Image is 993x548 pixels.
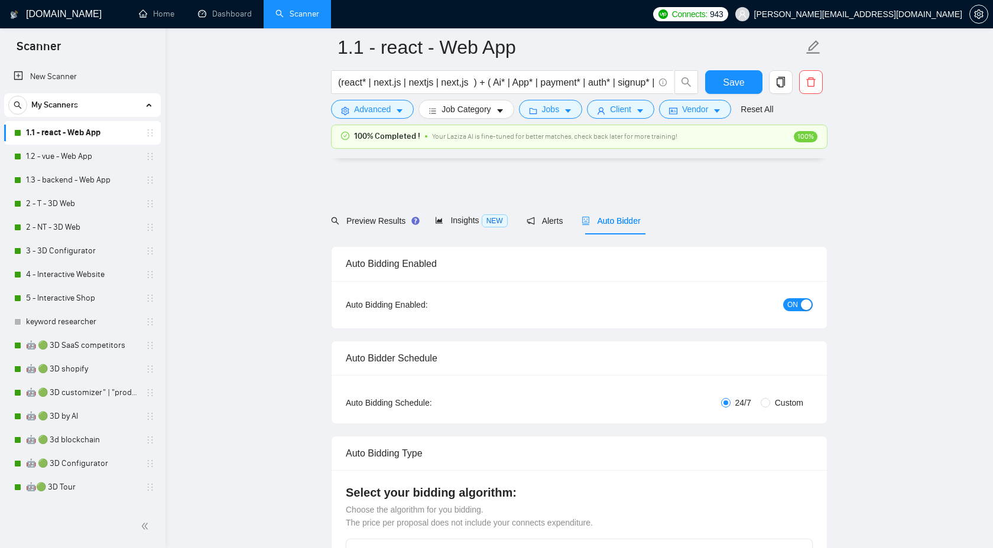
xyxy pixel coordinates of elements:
span: edit [806,40,821,55]
input: Scanner name... [338,32,803,62]
span: NEW [482,214,508,227]
span: holder [145,364,155,374]
span: caret-down [636,106,644,115]
button: barsJob Categorycaret-down [418,100,514,119]
a: Reset All [741,103,773,116]
button: userClientcaret-down [587,100,654,119]
span: holder [145,246,155,256]
span: Save [723,75,744,90]
div: Tooltip anchor [410,216,421,226]
span: Vendor [682,103,708,116]
span: Scanner [7,38,70,63]
a: searchScanner [275,9,319,19]
span: folder [529,106,537,115]
span: Job Category [442,103,491,116]
span: search [675,77,697,87]
button: folderJobscaret-down [519,100,583,119]
span: holder [145,412,155,421]
span: Insights [435,216,507,225]
a: 🤖🟢 3D Tour [26,475,138,499]
span: 100% [794,131,817,142]
button: Save [705,70,762,94]
span: caret-down [395,106,404,115]
span: setting [341,106,349,115]
span: My Scanners [31,93,78,117]
a: 1.2 - vue - Web App [26,145,138,168]
a: 4 - Interactive Website [26,263,138,286]
span: Alerts [527,216,563,226]
span: Preview Results [331,216,416,226]
div: Auto Bidding Enabled: [346,298,501,311]
span: area-chart [435,216,443,224]
span: holder [145,128,155,138]
span: caret-down [564,106,572,115]
span: holder [145,388,155,397]
a: 🤖 🟢 3d blockchain [26,428,138,452]
a: 2 - T - 3D Web [26,192,138,216]
span: Your Laziza AI is fine-tuned for better matches, check back later for more training! [432,132,677,141]
span: caret-down [496,106,504,115]
span: holder [145,270,155,279]
span: copy [770,77,792,87]
span: holder [145,341,155,350]
button: search [674,70,698,94]
iframe: Intercom live chat [953,508,981,536]
span: Choose the algorithm for you bidding. The price per proposal does not include your connects expen... [346,505,593,527]
span: Custom [770,396,808,409]
span: ON [787,298,798,311]
span: Connects: [672,8,708,21]
span: Auto Bidder [582,216,640,226]
span: 100% Completed ! [354,130,420,143]
a: New Scanner [14,65,151,89]
button: idcardVendorcaret-down [659,100,731,119]
div: Auto Bidding Enabled [346,247,813,280]
a: dashboardDashboard [198,9,252,19]
h4: Select your bidding algorithm: [346,484,813,501]
span: holder [145,175,155,185]
div: Auto Bidding Schedule: [346,396,501,409]
a: keyword researcher [26,310,138,334]
img: logo [10,5,18,24]
span: info-circle [659,79,667,86]
a: 1.3 - backend - Web App [26,168,138,192]
button: search [8,96,27,115]
a: 🤖 🟢 3D customizer" | "product customizer" [26,381,138,405]
span: notification [527,217,535,225]
span: holder [145,435,155,445]
span: caret-down [713,106,721,115]
a: 🤖🟢 3D interactive website [26,499,138,523]
span: holder [145,317,155,327]
a: 🤖 🟢 3D shopify [26,357,138,381]
button: copy [769,70,793,94]
span: Advanced [354,103,391,116]
span: search [9,101,27,109]
span: 943 [710,8,723,21]
a: 🤖 🟢 3D Configurator [26,452,138,475]
a: 3 - 3D Configurator [26,239,138,263]
span: holder [145,152,155,161]
span: holder [145,199,155,208]
a: homeHome [139,9,174,19]
input: Search Freelance Jobs... [338,75,654,90]
button: setting [969,5,988,24]
button: settingAdvancedcaret-down [331,100,414,119]
span: check-circle [341,132,349,140]
div: Auto Bidder Schedule [346,341,813,375]
span: user [738,10,747,18]
span: double-left [141,520,152,532]
span: holder [145,293,155,303]
a: 5 - Interactive Shop [26,286,138,310]
a: 🤖 🟢 3D SaaS competitors [26,334,138,357]
span: search [331,217,339,225]
li: New Scanner [4,65,161,89]
span: Jobs [542,103,560,116]
a: setting [969,9,988,19]
span: bars [429,106,437,115]
span: idcard [669,106,677,115]
span: holder [145,482,155,492]
a: 🤖 🟢 3D by AI [26,405,138,428]
a: 1.1 - react - Web App [26,121,138,145]
span: user [597,106,605,115]
img: upwork-logo.png [658,9,668,19]
span: Client [610,103,631,116]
